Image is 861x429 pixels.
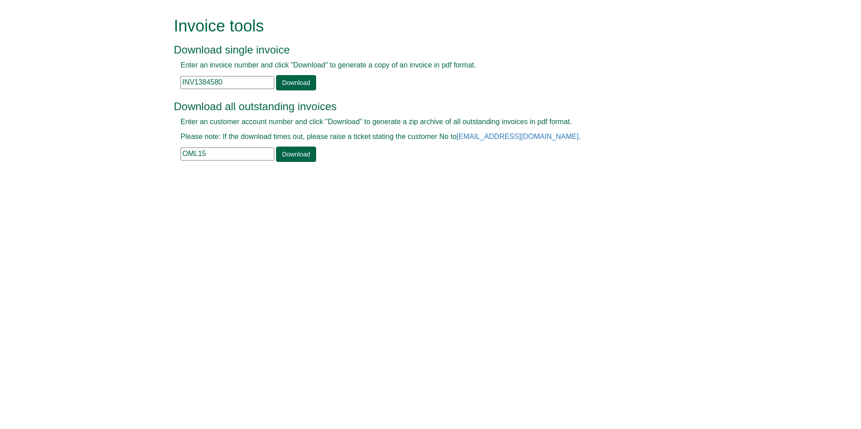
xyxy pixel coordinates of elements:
p: Enter an customer account number and click "Download" to generate a zip archive of all outstandin... [181,117,660,127]
a: Download [276,75,316,90]
h3: Download all outstanding invoices [174,101,667,112]
h1: Invoice tools [174,17,667,35]
input: e.g. BLA02 [181,147,274,161]
input: e.g. INV1234 [181,76,274,89]
a: Download [276,147,316,162]
p: Enter an invoice number and click "Download" to generate a copy of an invoice in pdf format. [181,60,660,71]
p: Please note: If the download times out, please raise a ticket stating the customer No to . [181,132,660,142]
h3: Download single invoice [174,44,667,56]
a: [EMAIL_ADDRESS][DOMAIN_NAME] [457,133,579,140]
